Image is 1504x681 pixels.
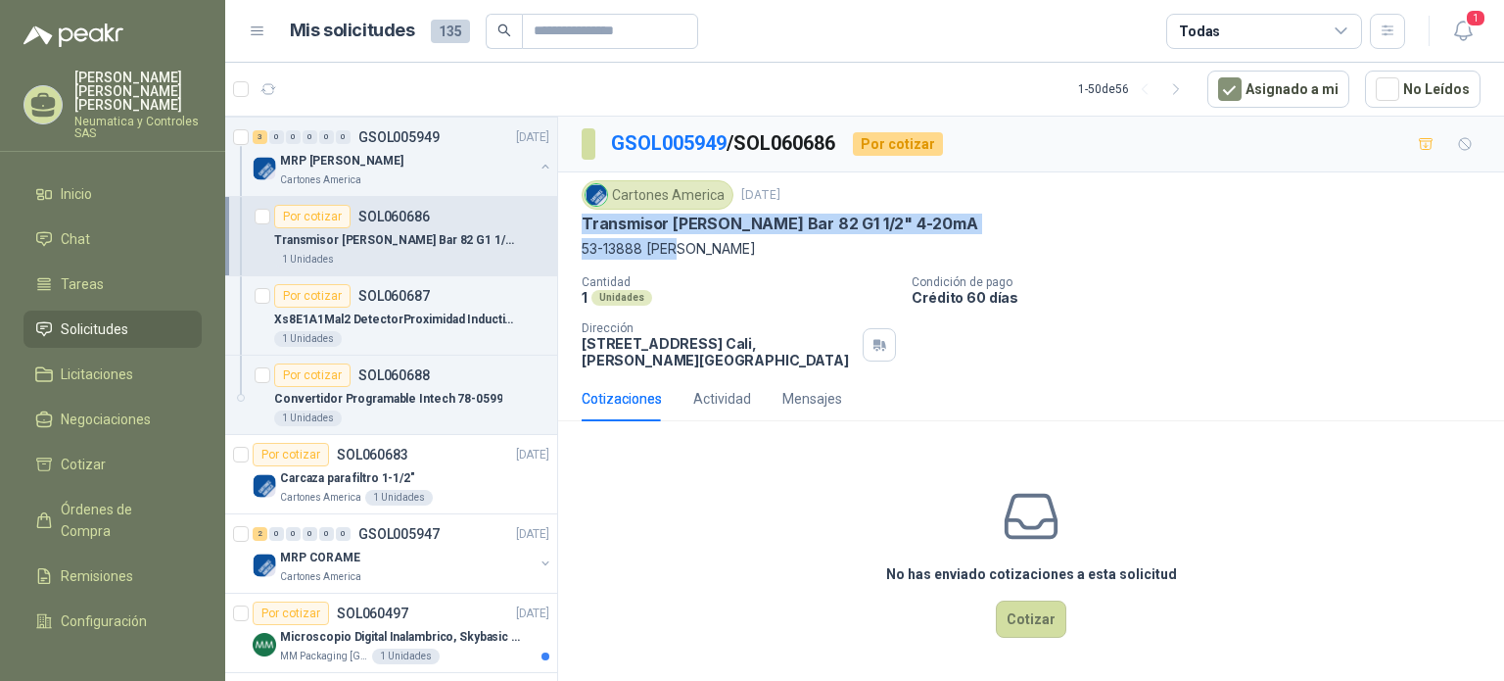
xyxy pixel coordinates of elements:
[269,130,284,144] div: 0
[280,549,360,567] p: MRP CORAME
[611,131,727,155] a: GSOL005949
[358,527,440,541] p: GSOL005947
[280,490,361,506] p: Cartones America
[225,356,557,435] a: Por cotizarSOL060688Convertidor Programable Intech 78-05991 Unidades
[61,364,133,385] span: Licitaciones
[358,289,430,303] p: SOL060687
[582,275,896,289] p: Cantidad
[582,238,1480,260] p: 53-13888 [PERSON_NAME]
[591,290,652,306] div: Unidades
[319,527,334,541] div: 0
[280,469,415,488] p: Carcaza para filtro 1-1/2"
[274,231,518,250] p: Transmisor [PERSON_NAME] Bar 82 G1 1/2" 4-20mA
[582,214,978,234] p: Transmisor [PERSON_NAME] Bar 82 G1 1/2" 4-20mA
[253,554,276,577] img: Company Logo
[74,71,202,112] p: [PERSON_NAME] [PERSON_NAME] [PERSON_NAME]
[372,649,440,664] div: 1 Unidades
[582,180,733,210] div: Cartones America
[516,525,549,544] p: [DATE]
[23,175,202,213] a: Inicio
[274,390,502,409] p: Convertidor Programable Intech 78-0599
[61,565,133,587] span: Remisiones
[61,409,151,430] span: Negociaciones
[516,446,549,464] p: [DATE]
[431,20,470,43] span: 135
[253,527,267,541] div: 2
[280,628,524,647] p: Microscopio Digital Inalambrico, Skybasic 50x-1000x, Ampliac
[274,411,342,426] div: 1 Unidades
[886,563,1177,585] h3: No has enviado cotizaciones a esta solicitud
[23,220,202,258] a: Chat
[286,130,301,144] div: 0
[225,276,557,356] a: Por cotizarSOL060687Xs8E1A1Mal2 DetectorProximidad Inductivo1 Unidades
[225,197,557,276] a: Por cotizarSOL060686Transmisor [PERSON_NAME] Bar 82 G1 1/2" 4-20mA1 Unidades
[582,335,855,368] p: [STREET_ADDRESS] Cali , [PERSON_NAME][GEOGRAPHIC_DATA]
[23,603,202,640] a: Configuración
[61,499,183,542] span: Órdenes de Compra
[280,152,403,170] p: MRP [PERSON_NAME]
[336,130,351,144] div: 0
[1465,9,1486,27] span: 1
[23,266,202,303] a: Tareas
[358,368,430,382] p: SOL060688
[996,601,1066,638] button: Cotizar
[516,128,549,147] p: [DATE]
[23,24,123,47] img: Logo peakr
[516,605,549,623] p: [DATE]
[611,128,837,159] p: / SOL060686
[853,132,943,156] div: Por cotizar
[253,443,329,466] div: Por cotizar
[23,558,202,595] a: Remisiones
[319,130,334,144] div: 0
[280,569,361,585] p: Cartones America
[303,130,317,144] div: 0
[280,649,368,664] p: MM Packaging [GEOGRAPHIC_DATA]
[358,130,440,144] p: GSOL005949
[274,331,342,347] div: 1 Unidades
[912,275,1496,289] p: Condición de pago
[1207,71,1349,108] button: Asignado a mi
[582,289,587,306] p: 1
[253,157,276,180] img: Company Logo
[358,210,430,223] p: SOL060686
[693,388,751,410] div: Actividad
[582,321,855,335] p: Dirección
[586,184,607,206] img: Company Logo
[23,401,202,438] a: Negociaciones
[912,289,1496,306] p: Crédito 60 días
[61,454,106,475] span: Cotizar
[23,491,202,550] a: Órdenes de Compra
[1365,71,1480,108] button: No Leídos
[253,522,553,585] a: 2 0 0 0 0 0 GSOL005947[DATE] Company LogoMRP CORAMECartones America
[61,610,147,632] span: Configuración
[274,284,351,308] div: Por cotizar
[23,311,202,348] a: Solicitudes
[274,252,342,268] div: 1 Unidades
[253,125,553,188] a: 3 0 0 0 0 0 GSOL005949[DATE] Company LogoMRP [PERSON_NAME]Cartones America
[274,364,351,387] div: Por cotizar
[61,183,92,205] span: Inicio
[337,607,408,620] p: SOL060497
[274,311,518,329] p: Xs8E1A1Mal2 DetectorProximidad Inductivo
[74,116,202,139] p: Neumatica y Controles SAS
[269,527,284,541] div: 0
[1179,21,1220,42] div: Todas
[741,186,780,205] p: [DATE]
[290,17,415,45] h1: Mis solicitudes
[61,228,90,250] span: Chat
[253,130,267,144] div: 3
[253,633,276,657] img: Company Logo
[225,435,557,514] a: Por cotizarSOL060683[DATE] Company LogoCarcaza para filtro 1-1/2"Cartones America1 Unidades
[61,273,104,295] span: Tareas
[336,527,351,541] div: 0
[23,356,202,393] a: Licitaciones
[337,448,408,462] p: SOL060683
[303,527,317,541] div: 0
[286,527,301,541] div: 0
[253,602,329,625] div: Por cotizar
[253,474,276,498] img: Company Logo
[582,388,662,410] div: Cotizaciones
[1078,73,1192,105] div: 1 - 50 de 56
[280,172,361,188] p: Cartones America
[274,205,351,228] div: Por cotizar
